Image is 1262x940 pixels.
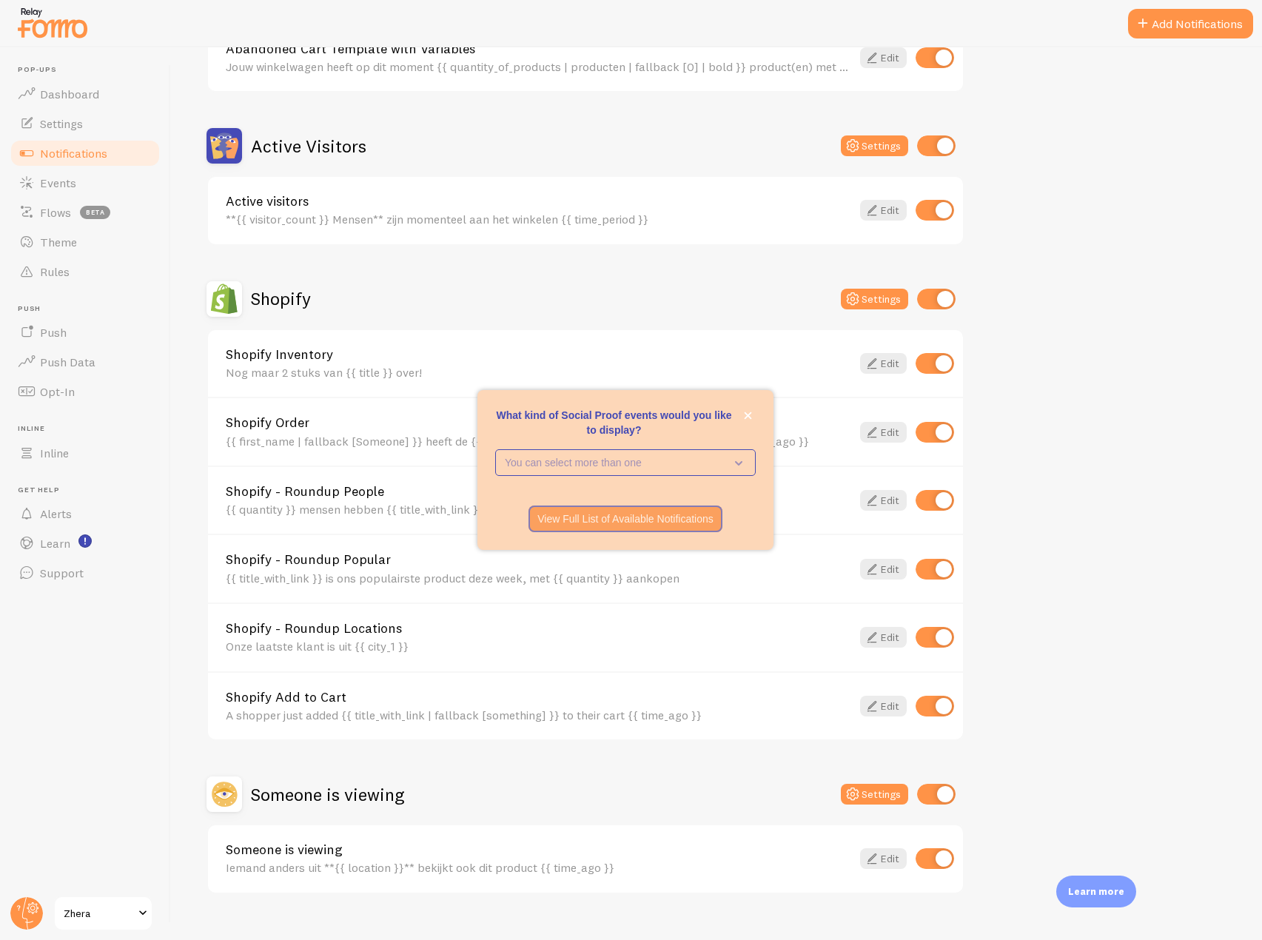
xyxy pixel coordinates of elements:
[1056,876,1136,907] div: Learn more
[226,485,851,498] a: Shopify - Roundup People
[226,622,851,635] a: Shopify - Roundup Locations
[40,565,84,580] span: Support
[18,304,161,314] span: Push
[860,848,907,869] a: Edit
[495,408,756,437] p: What kind of Social Proof events would you like to display?
[226,366,851,379] div: Nog maar 2 stuks van {{ title }} over!
[18,486,161,495] span: Get Help
[207,776,242,812] img: Someone is viewing
[40,384,75,399] span: Opt-In
[40,175,76,190] span: Events
[9,79,161,109] a: Dashboard
[9,109,161,138] a: Settings
[226,42,851,56] a: Abandoned Cart Template with Variables
[860,627,907,648] a: Edit
[78,534,92,548] svg: <p>Watch New Feature Tutorials!</p>
[226,861,851,874] div: Iemand anders uit **{{ location }}** bekijkt ook dit product {{ time_ago }}
[40,264,70,279] span: Rules
[226,503,851,516] div: {{ quantity }} mensen hebben {{ title_with_link }} gekocht in het laatste uur
[18,424,161,434] span: Inline
[9,138,161,168] a: Notifications
[226,212,851,226] div: **{{ visitor_count }} Mensen** zijn momenteel aan het winkelen {{ time_period }}
[537,511,714,526] p: View Full List of Available Notifications
[40,355,95,369] span: Push Data
[226,416,851,429] a: Shopify Order
[251,783,404,806] h2: Someone is viewing
[40,446,69,460] span: Inline
[841,784,908,805] button: Settings
[841,289,908,309] button: Settings
[226,571,851,585] div: {{ title_with_link }} is ons populairste product deze week, met {{ quantity }} aankopen
[226,691,851,704] a: Shopify Add to Cart
[40,235,77,249] span: Theme
[9,198,161,227] a: Flows beta
[9,528,161,558] a: Learn
[251,135,366,158] h2: Active Visitors
[40,325,67,340] span: Push
[495,449,756,476] button: You can select more than one
[860,559,907,580] a: Edit
[207,281,242,317] img: Shopify
[53,896,153,931] a: Zhera
[740,408,756,423] button: close,
[9,499,161,528] a: Alerts
[226,708,851,722] div: A shopper just added {{ title_with_link | fallback [something] }} to their cart {{ time_ago }}
[477,390,773,550] div: What kind of Social Proof events would you like to display?
[841,135,908,156] button: Settings
[16,4,90,41] img: fomo-relay-logo-orange.svg
[40,116,83,131] span: Settings
[64,904,134,922] span: Zhera
[226,60,851,73] div: Jouw winkelwagen heeft op dit moment {{ quantity_of_products | producten | fallback [0] | bold }}...
[226,553,851,566] a: Shopify - Roundup Popular
[40,205,71,220] span: Flows
[9,558,161,588] a: Support
[40,87,99,101] span: Dashboard
[505,455,725,470] p: You can select more than one
[40,506,72,521] span: Alerts
[9,227,161,257] a: Theme
[9,318,161,347] a: Push
[226,843,851,856] a: Someone is viewing
[860,47,907,68] a: Edit
[40,536,70,551] span: Learn
[40,146,107,161] span: Notifications
[251,287,311,310] h2: Shopify
[80,206,110,219] span: beta
[860,200,907,221] a: Edit
[860,490,907,511] a: Edit
[226,195,851,208] a: Active visitors
[9,257,161,286] a: Rules
[226,348,851,361] a: Shopify Inventory
[226,434,851,448] div: {{ first_name | fallback [Someone] }} heeft de {{ title_with_link | fallback [something] }} beste...
[226,639,851,653] div: Onze laatste klant is uit {{ city_1 }}
[860,353,907,374] a: Edit
[860,422,907,443] a: Edit
[9,377,161,406] a: Opt-In
[528,506,722,532] button: View Full List of Available Notifications
[207,128,242,164] img: Active Visitors
[9,168,161,198] a: Events
[860,696,907,716] a: Edit
[9,438,161,468] a: Inline
[9,347,161,377] a: Push Data
[18,65,161,75] span: Pop-ups
[1068,884,1124,899] p: Learn more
